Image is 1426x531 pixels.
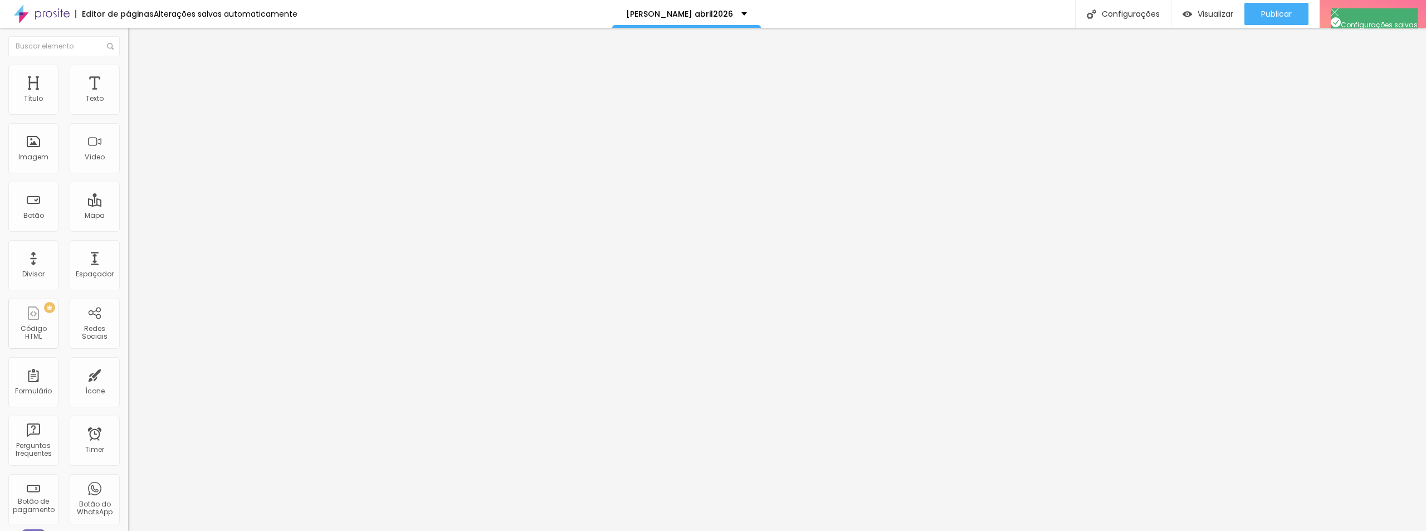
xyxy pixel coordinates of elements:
span: Visualizar [1198,9,1233,18]
span: Publicar [1261,9,1292,18]
div: Editor de páginas [75,10,154,18]
div: Vídeo [85,153,105,161]
p: [PERSON_NAME] abril2026 [626,10,733,18]
div: Título [24,95,43,103]
div: Mapa [85,212,105,220]
div: Espaçador [76,270,114,278]
div: Botão do WhatsApp [72,500,116,517]
div: Perguntas frequentes [11,442,55,458]
div: Alterações salvas automaticamente [154,10,297,18]
img: Icone [1087,9,1096,19]
img: view-1.svg [1183,9,1192,19]
div: Formulário [15,387,52,395]
iframe: Editor [128,28,1426,531]
div: Botão [23,212,44,220]
div: Botão de pagamento [11,498,55,514]
img: Icone [1331,17,1341,27]
div: Timer [85,446,104,454]
div: Código HTML [11,325,55,341]
div: Divisor [22,270,45,278]
div: Ícone [85,387,105,395]
div: Texto [86,95,104,103]
span: Configurações salvas [1331,20,1418,30]
div: Imagem [18,153,48,161]
input: Buscar elemento [8,36,120,56]
div: Redes Sociais [72,325,116,341]
img: Icone [1331,8,1339,16]
button: Publicar [1244,3,1308,25]
img: Icone [107,43,114,50]
button: Visualizar [1171,3,1244,25]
